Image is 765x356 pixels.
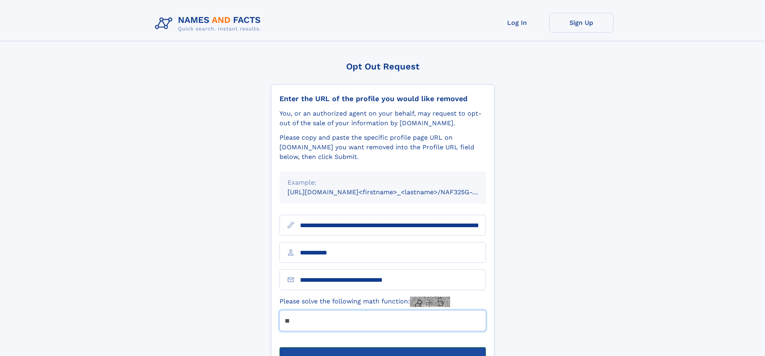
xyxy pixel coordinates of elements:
[279,94,486,103] div: Enter the URL of the profile you would like removed
[279,109,486,128] div: You, or an authorized agent on your behalf, may request to opt-out of the sale of your informatio...
[549,13,614,33] a: Sign Up
[288,188,501,196] small: [URL][DOMAIN_NAME]<firstname>_<lastname>/NAF325G-xxxxxxxx
[288,178,478,187] div: Example:
[271,61,494,71] div: Opt Out Request
[279,297,450,307] label: Please solve the following math function:
[485,13,549,33] a: Log In
[152,13,267,35] img: Logo Names and Facts
[279,133,486,162] div: Please copy and paste the specific profile page URL on [DOMAIN_NAME] you want removed into the Pr...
